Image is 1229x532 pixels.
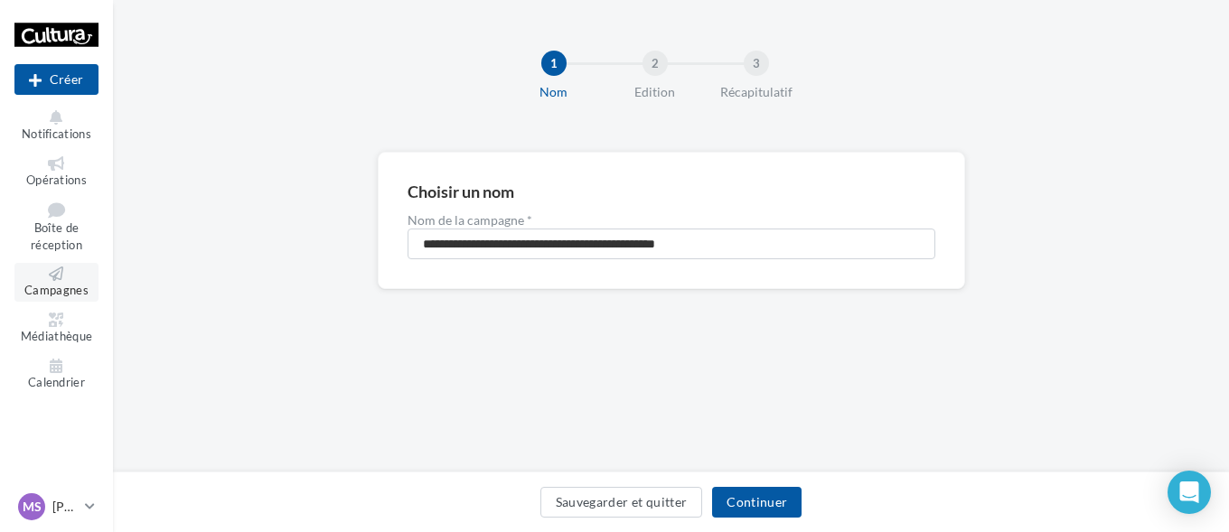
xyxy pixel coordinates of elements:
[14,355,99,394] a: Calendrier
[28,375,85,389] span: Calendrier
[22,126,91,141] span: Notifications
[14,64,99,95] div: Nouvelle campagne
[31,221,82,253] span: Boîte de réception
[643,51,668,76] div: 2
[744,51,769,76] div: 3
[14,198,99,256] a: Boîte de réception
[541,51,567,76] div: 1
[1168,471,1211,514] div: Open Intercom Messenger
[408,214,935,227] label: Nom de la campagne *
[496,83,612,101] div: Nom
[14,263,99,302] a: Campagnes
[52,498,78,516] p: [PERSON_NAME]
[597,83,713,101] div: Edition
[408,183,514,200] div: Choisir un nom
[14,153,99,191] a: Opérations
[14,490,99,524] a: MS [PERSON_NAME]
[26,173,87,187] span: Opérations
[540,487,703,518] button: Sauvegarder et quitter
[14,107,99,145] button: Notifications
[14,309,99,348] a: Médiathèque
[23,498,42,516] span: MS
[699,83,814,101] div: Récapitulatif
[712,487,802,518] button: Continuer
[21,329,93,343] span: Médiathèque
[14,64,99,95] button: Créer
[24,284,89,298] span: Campagnes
